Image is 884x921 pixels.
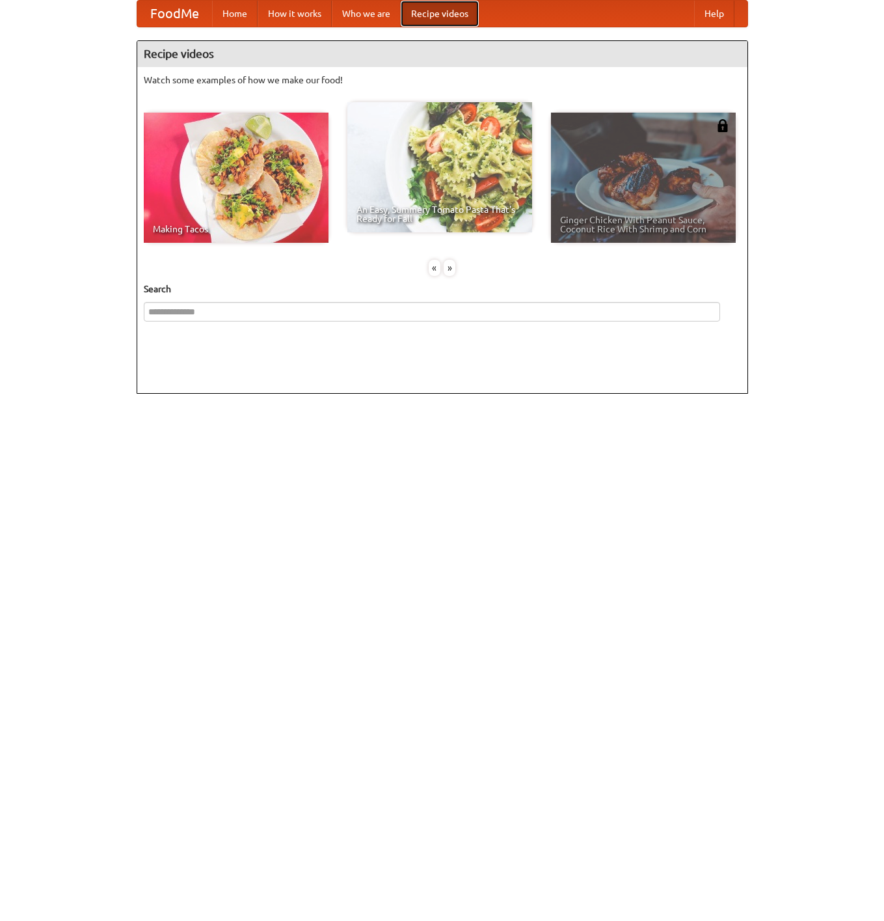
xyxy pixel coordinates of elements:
h4: Recipe videos [137,41,747,67]
span: An Easy, Summery Tomato Pasta That's Ready for Fall [356,205,523,223]
a: FoodMe [137,1,212,27]
div: « [429,260,440,276]
a: Home [212,1,258,27]
a: Help [694,1,734,27]
span: Making Tacos [153,225,319,234]
a: Making Tacos [144,113,328,243]
a: How it works [258,1,332,27]
h5: Search [144,282,741,296]
a: Recipe videos [401,1,479,27]
img: 483408.png [716,119,729,132]
a: An Easy, Summery Tomato Pasta That's Ready for Fall [347,102,532,232]
a: Who we are [332,1,401,27]
p: Watch some examples of how we make our food! [144,74,741,87]
div: » [444,260,455,276]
